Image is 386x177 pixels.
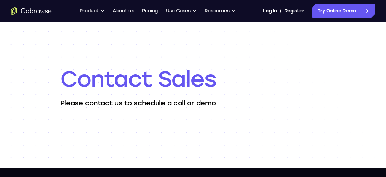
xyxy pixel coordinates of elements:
[60,65,326,93] h1: Contact Sales
[80,4,105,18] button: Product
[113,4,134,18] a: About us
[166,4,197,18] button: Use Cases
[11,7,52,15] a: Go to the home page
[205,4,235,18] button: Resources
[60,98,326,108] p: Please contact us to schedule a call or demo
[280,7,282,15] span: /
[284,4,304,18] a: Register
[312,4,375,18] a: Try Online Demo
[263,4,277,18] a: Log In
[142,4,158,18] a: Pricing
